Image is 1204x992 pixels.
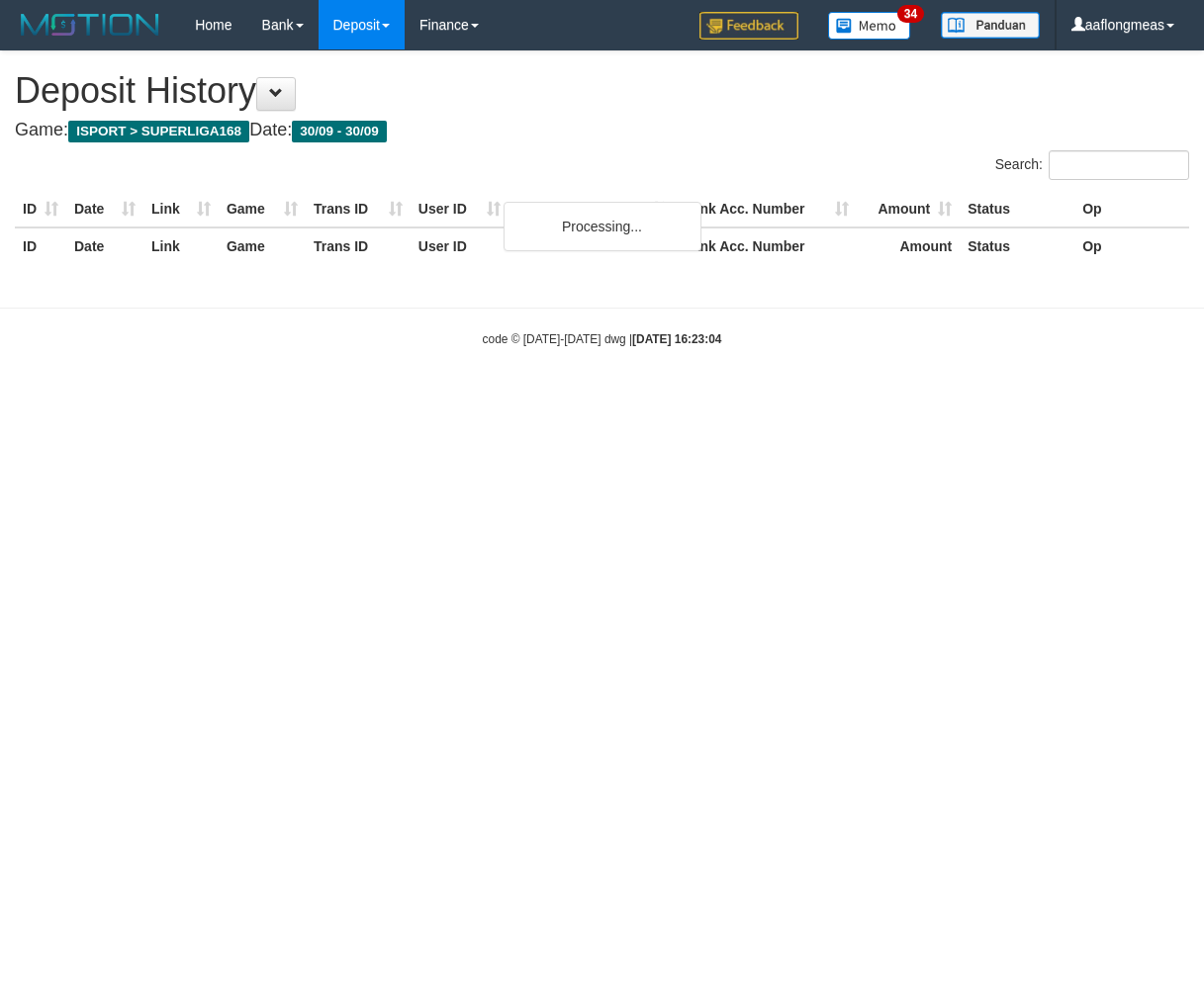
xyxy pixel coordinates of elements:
span: 34 [897,5,924,23]
th: Bank Acc. Number [675,191,858,227]
img: Button%20Memo.svg [828,12,911,40]
th: Link [143,191,219,227]
img: MOTION_logo.png [15,10,165,40]
th: Amount [857,191,960,227]
input: Search: [1049,150,1189,180]
small: code © [DATE]-[DATE] dwg | [483,332,722,346]
div: Processing... [504,202,701,251]
th: User ID [411,191,509,227]
span: ISPORT > SUPERLIGA168 [68,121,249,142]
th: Date [66,191,143,227]
span: 30/09 - 30/09 [292,121,387,142]
h4: Game: Date: [15,121,1189,140]
th: Link [143,227,219,264]
th: Status [960,227,1074,264]
th: Op [1074,227,1189,264]
th: ID [15,227,66,264]
img: Feedback.jpg [699,12,798,40]
h1: Deposit History [15,71,1189,111]
strong: [DATE] 16:23:04 [632,332,721,346]
img: panduan.png [941,12,1040,39]
label: Search: [995,150,1189,180]
th: Op [1074,191,1189,227]
th: Bank Acc. Number [675,227,858,264]
th: Bank Acc. Name [509,191,675,227]
th: ID [15,191,66,227]
th: Date [66,227,143,264]
th: Game [219,191,306,227]
th: Trans ID [306,191,411,227]
th: Amount [857,227,960,264]
th: Game [219,227,306,264]
th: User ID [411,227,509,264]
th: Trans ID [306,227,411,264]
th: Status [960,191,1074,227]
